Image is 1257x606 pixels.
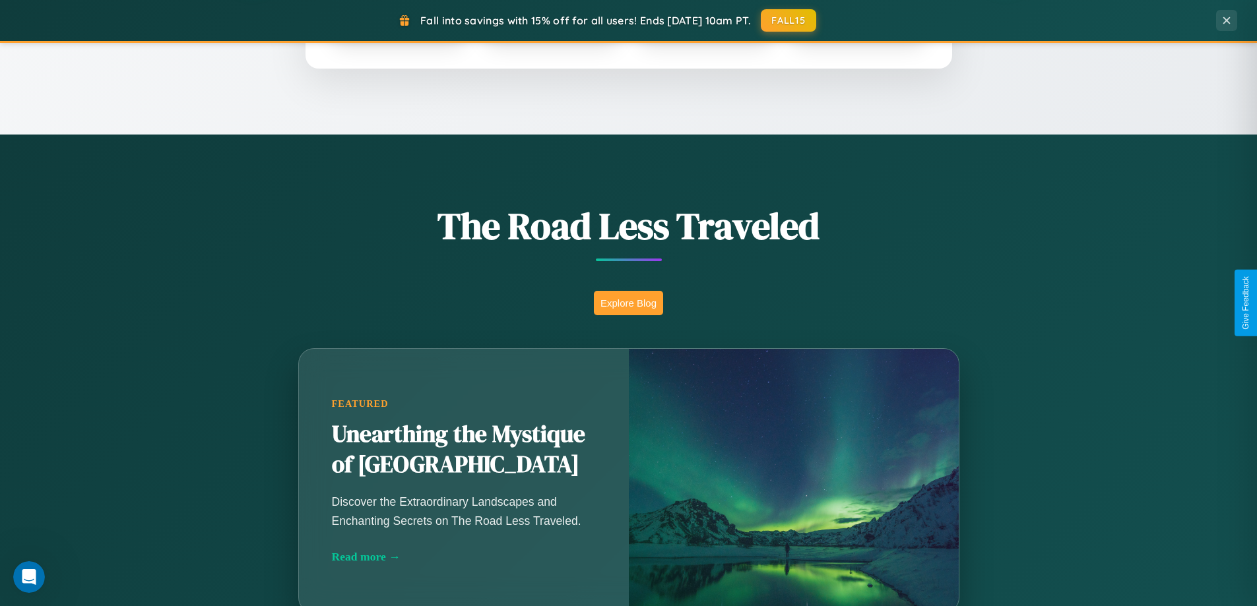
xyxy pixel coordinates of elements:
iframe: Intercom live chat [13,561,45,593]
div: Give Feedback [1241,276,1250,330]
span: Fall into savings with 15% off for all users! Ends [DATE] 10am PT. [420,14,751,27]
button: FALL15 [761,9,816,32]
div: Read more → [332,550,596,564]
button: Explore Blog [594,291,663,315]
h2: Unearthing the Mystique of [GEOGRAPHIC_DATA] [332,419,596,480]
div: Featured [332,398,596,409]
p: Discover the Extraordinary Landscapes and Enchanting Secrets on The Road Less Traveled. [332,493,596,530]
h1: The Road Less Traveled [233,200,1025,251]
